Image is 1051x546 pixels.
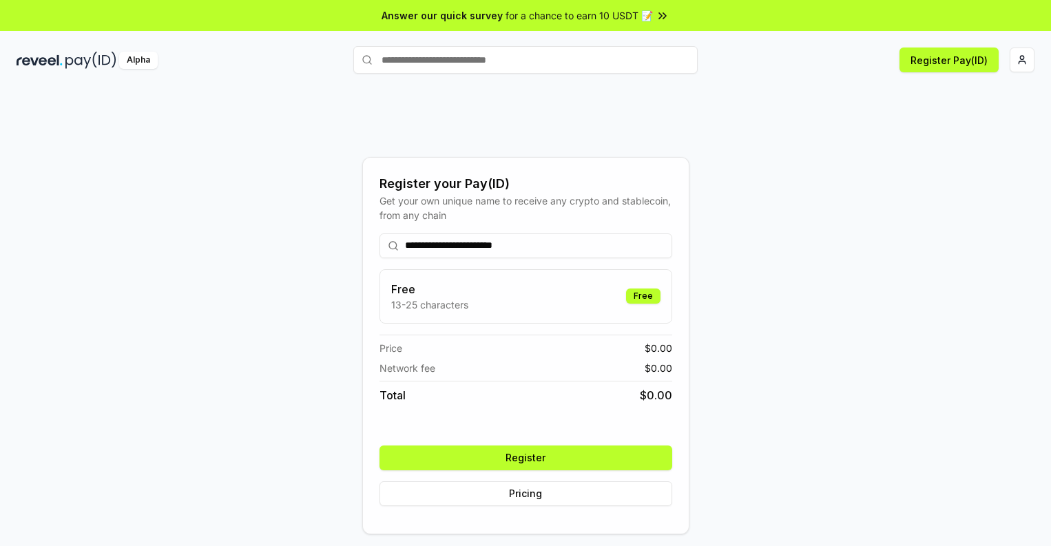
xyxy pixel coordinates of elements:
[379,387,406,403] span: Total
[379,174,672,193] div: Register your Pay(ID)
[379,481,672,506] button: Pricing
[645,341,672,355] span: $ 0.00
[626,288,660,304] div: Free
[379,361,435,375] span: Network fee
[382,8,503,23] span: Answer our quick survey
[506,8,653,23] span: for a chance to earn 10 USDT 📝
[391,281,468,297] h3: Free
[899,48,999,72] button: Register Pay(ID)
[379,341,402,355] span: Price
[640,387,672,403] span: $ 0.00
[17,52,63,69] img: reveel_dark
[379,445,672,470] button: Register
[379,193,672,222] div: Get your own unique name to receive any crypto and stablecoin, from any chain
[119,52,158,69] div: Alpha
[391,297,468,312] p: 13-25 characters
[645,361,672,375] span: $ 0.00
[65,52,116,69] img: pay_id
